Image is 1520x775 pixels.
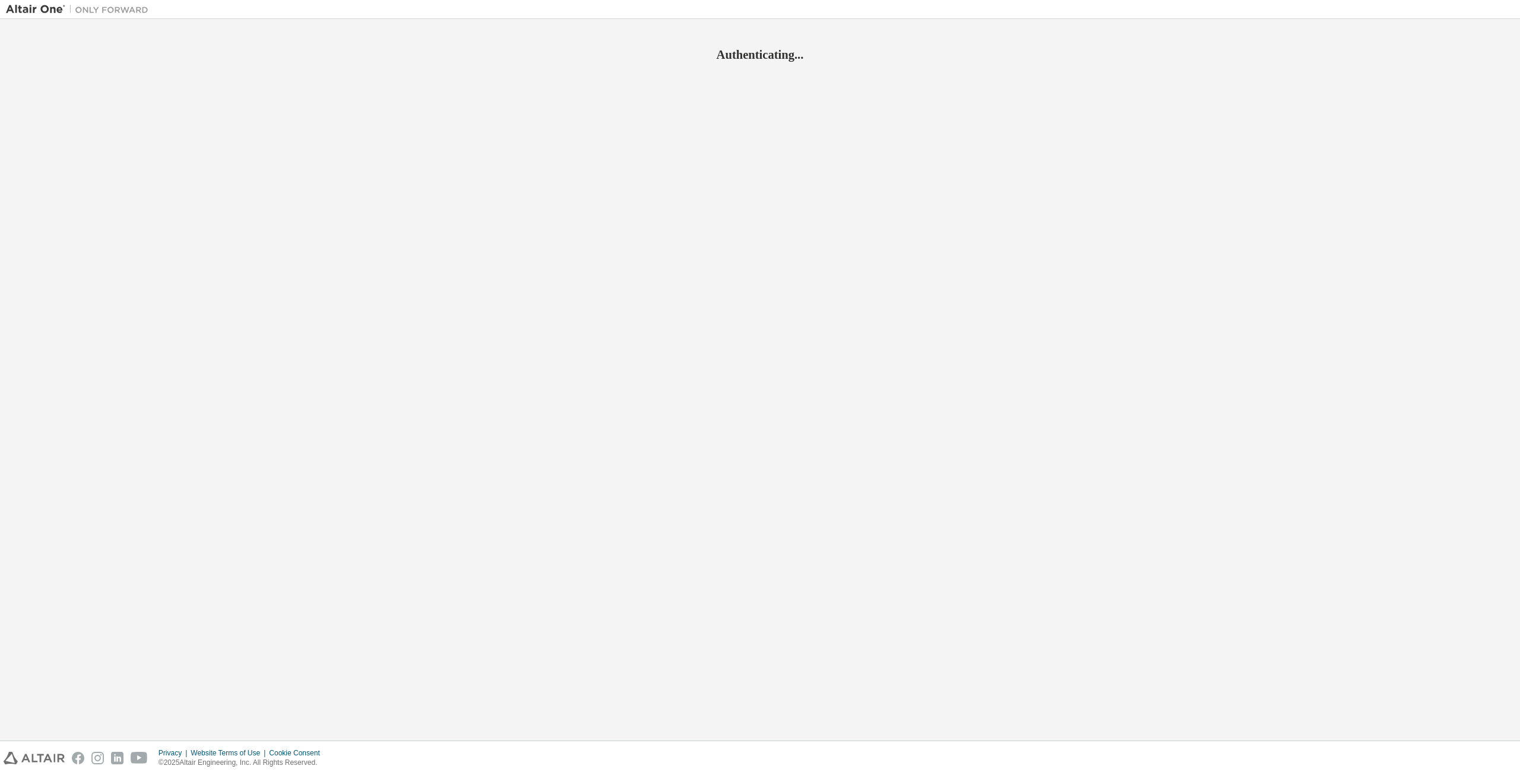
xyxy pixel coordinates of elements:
[6,47,1514,62] h2: Authenticating...
[72,752,84,764] img: facebook.svg
[131,752,148,764] img: youtube.svg
[91,752,104,764] img: instagram.svg
[269,748,327,758] div: Cookie Consent
[6,4,154,15] img: Altair One
[159,758,327,768] p: © 2025 Altair Engineering, Inc. All Rights Reserved.
[159,748,191,758] div: Privacy
[191,748,269,758] div: Website Terms of Use
[4,752,65,764] img: altair_logo.svg
[111,752,123,764] img: linkedin.svg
